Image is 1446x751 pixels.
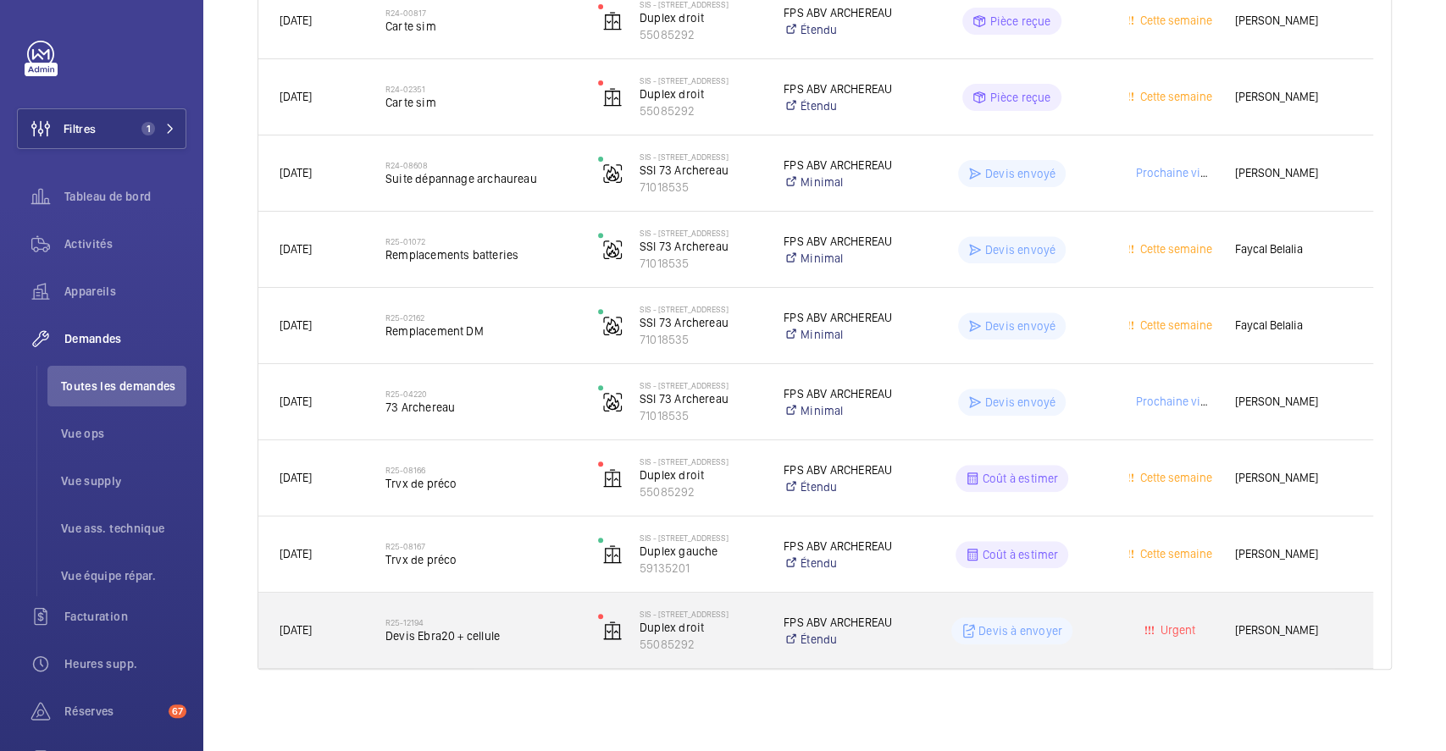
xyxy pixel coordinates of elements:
[61,567,186,584] span: Vue équipe répar.
[640,238,762,255] p: SSI 73 Archereau
[602,11,623,31] img: elevator.svg
[385,84,576,94] h2: R24-02351
[1235,621,1352,640] span: [PERSON_NAME]
[602,544,623,565] img: elevator.svg
[385,627,576,644] span: Devis Ebra20 + cellule
[602,163,623,184] img: fire_alarm.svg
[280,471,312,484] span: [DATE]
[602,468,623,489] img: elevator.svg
[1137,547,1212,560] span: Cette semaine
[1133,166,1219,179] span: Prochaine visite
[64,608,186,625] span: Facturation
[640,467,762,483] p: Duplex droit
[784,21,895,38] a: Étendu
[985,394,1055,411] p: Devis envoyé
[640,228,762,238] p: SIS - [STREET_ADDRESS]
[602,316,623,336] img: fire_alarm.svg
[983,470,1059,487] p: Coût à estimer
[784,174,895,191] a: Minimal
[985,318,1055,334] p: Devis envoyé
[64,188,186,205] span: Tableau de bord
[640,152,762,162] p: SIS - [STREET_ADDRESS]
[640,102,762,119] p: 55085292
[640,255,762,272] p: 71018535
[1137,90,1212,103] span: Cette semaine
[17,108,186,149] button: Filtres1
[784,402,895,419] a: Minimal
[385,246,576,263] span: Remplacements batteries
[64,235,186,252] span: Activités
[280,90,312,103] span: [DATE]
[280,166,312,179] span: [DATE]
[640,26,762,43] p: 55085292
[784,385,895,402] p: FPS ABV ARCHEREAU
[640,560,762,577] p: 59135201
[640,304,762,314] p: SIS - [STREET_ADDRESS]
[385,389,576,399] h2: R25-04220
[784,461,895,478] p: FPS ABV ARCHEREAU
[61,378,186,395] span: Toutes les demandes
[385,312,576,323] h2: R25-02162
[640,543,762,560] p: Duplex gauche
[280,14,312,27] span: [DATE]
[1137,471,1212,484] span: Cette semaine
[385,18,576,35] span: Carte sim
[640,162,762,179] p: SSI 73 Archereau
[640,75,762,86] p: SIS - [STREET_ADDRESS]
[602,621,623,641] img: elevator.svg
[1235,392,1352,411] span: [PERSON_NAME]
[1235,11,1352,30] span: [PERSON_NAME]
[784,631,895,648] a: Étendu
[1137,242,1212,256] span: Cette semaine
[1235,87,1352,107] span: [PERSON_NAME]
[1235,240,1352,259] span: Faycal Belalia
[640,9,762,26] p: Duplex droit
[784,80,895,97] p: FPS ABV ARCHEREAU
[640,407,762,424] p: 71018535
[985,165,1055,182] p: Devis envoyé
[989,89,1050,106] p: Pièce reçue
[640,619,762,636] p: Duplex droit
[1157,623,1195,637] span: Urgent
[784,478,895,495] a: Étendu
[61,520,186,537] span: Vue ass. technique
[385,617,576,627] h2: R25-12194
[64,703,162,720] span: Réserves
[280,623,312,637] span: [DATE]
[640,331,762,348] p: 71018535
[385,170,576,187] span: Suite dépannage archaureau
[784,309,895,326] p: FPS ABV ARCHEREAU
[640,636,762,653] p: 55085292
[989,13,1050,30] p: Pièce reçue
[784,233,895,250] p: FPS ABV ARCHEREAU
[784,4,895,21] p: FPS ABV ARCHEREAU
[61,472,186,489] span: Vue supply
[280,242,312,256] span: [DATE]
[640,179,762,196] p: 71018535
[61,425,186,442] span: Vue ops
[640,380,762,390] p: SIS - [STREET_ADDRESS]
[385,94,576,111] span: Carte sim
[385,236,576,246] h2: R25-01072
[385,399,576,416] span: 73 Archereau
[1235,163,1352,183] span: [PERSON_NAME]
[784,555,895,572] a: Étendu
[784,157,895,174] p: FPS ABV ARCHEREAU
[602,392,623,412] img: fire_alarm.svg
[141,122,155,135] span: 1
[280,547,312,560] span: [DATE]
[602,240,623,260] img: fire_alarm.svg
[978,622,1062,639] p: Devis à envoyer
[784,250,895,267] a: Minimal
[280,395,312,408] span: [DATE]
[169,704,186,718] span: 67
[1137,318,1212,332] span: Cette semaine
[385,160,576,170] h2: R24-08608
[640,483,762,500] p: 55085292
[385,465,576,475] h2: R25-08166
[784,538,895,555] p: FPS ABV ARCHEREAU
[640,390,762,407] p: SSI 73 Archereau
[1133,395,1219,408] span: Prochaine visite
[385,8,576,18] h2: R24-00817
[640,456,762,467] p: SIS - [STREET_ADDRESS]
